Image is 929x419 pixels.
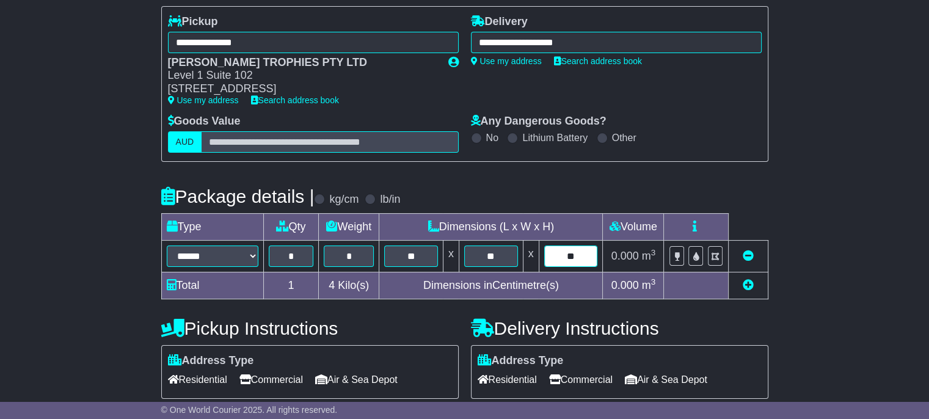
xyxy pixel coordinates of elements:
[603,213,664,240] td: Volume
[471,115,607,128] label: Any Dangerous Goods?
[329,193,359,206] label: kg/cm
[523,240,539,272] td: x
[263,272,319,299] td: 1
[168,115,241,128] label: Goods Value
[161,318,459,338] h4: Pickup Instructions
[168,15,218,29] label: Pickup
[471,15,528,29] label: Delivery
[743,250,754,262] a: Remove this item
[161,272,263,299] td: Total
[319,213,379,240] td: Weight
[379,272,603,299] td: Dimensions in Centimetre(s)
[743,279,754,291] a: Add new item
[611,250,639,262] span: 0.000
[168,354,254,368] label: Address Type
[642,250,656,262] span: m
[239,370,303,389] span: Commercial
[642,279,656,291] span: m
[168,95,239,105] a: Use my address
[522,132,588,144] label: Lithium Battery
[379,213,603,240] td: Dimensions (L x W x H)
[625,370,707,389] span: Air & Sea Depot
[554,56,642,66] a: Search address book
[471,56,542,66] a: Use my address
[263,213,319,240] td: Qty
[443,240,459,272] td: x
[478,354,564,368] label: Address Type
[486,132,498,144] label: No
[329,279,335,291] span: 4
[161,186,315,206] h4: Package details |
[168,131,202,153] label: AUD
[651,248,656,257] sup: 3
[471,318,768,338] h4: Delivery Instructions
[549,370,613,389] span: Commercial
[611,279,639,291] span: 0.000
[380,193,400,206] label: lb/in
[315,370,398,389] span: Air & Sea Depot
[168,82,436,96] div: [STREET_ADDRESS]
[651,277,656,286] sup: 3
[161,405,338,415] span: © One World Courier 2025. All rights reserved.
[319,272,379,299] td: Kilo(s)
[168,370,227,389] span: Residential
[612,132,636,144] label: Other
[251,95,339,105] a: Search address book
[168,69,436,82] div: Level 1 Suite 102
[168,56,436,70] div: [PERSON_NAME] TROPHIES PTY LTD
[161,213,263,240] td: Type
[478,370,537,389] span: Residential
